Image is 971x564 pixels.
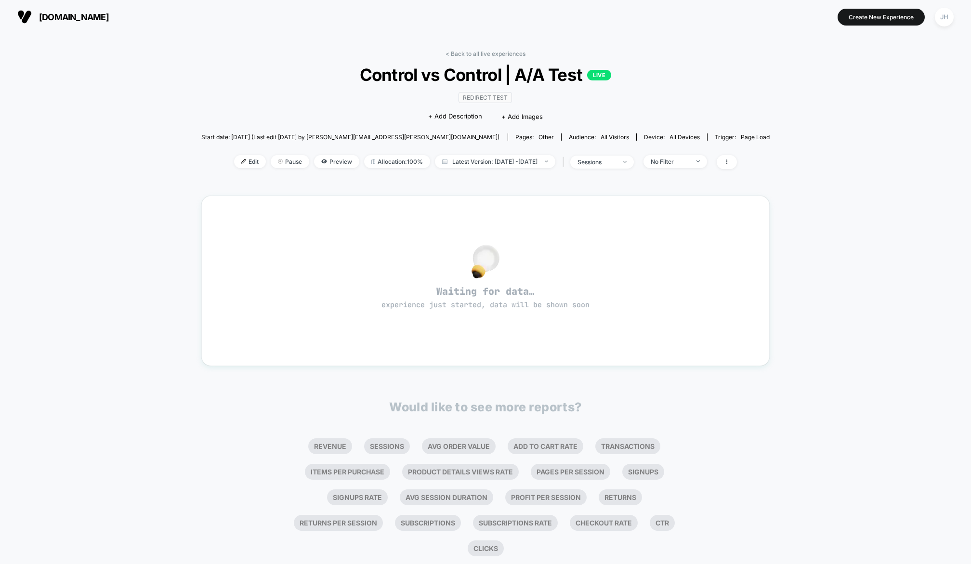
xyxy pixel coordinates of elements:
span: Start date: [DATE] (Last edit [DATE] by [PERSON_NAME][EMAIL_ADDRESS][PERSON_NAME][DOMAIN_NAME]) [201,133,499,141]
span: + Add Description [428,112,482,121]
span: Edit [234,155,266,168]
li: Transactions [595,438,660,454]
li: Product Details Views Rate [402,464,519,480]
span: Preview [314,155,359,168]
li: Subscriptions [395,515,461,531]
div: JH [935,8,954,26]
img: Visually logo [17,10,32,24]
p: Would like to see more reports? [389,400,582,414]
span: Control vs Control | A/A Test [230,65,741,85]
span: other [538,133,554,141]
li: Avg Order Value [422,438,496,454]
li: Clicks [468,540,504,556]
img: calendar [442,159,447,164]
li: Ctr [650,515,675,531]
span: Page Load [741,133,770,141]
div: Trigger: [715,133,770,141]
span: all devices [669,133,700,141]
div: sessions [577,158,616,166]
li: Checkout Rate [570,515,638,531]
span: Redirect Test [459,92,512,103]
li: Returns Per Session [294,515,383,531]
li: Revenue [308,438,352,454]
li: Add To Cart Rate [508,438,583,454]
div: Audience: [569,133,629,141]
button: Create New Experience [838,9,925,26]
a: < Back to all live experiences [446,50,525,57]
span: experience just started, data will be shown soon [381,300,590,310]
span: All Visitors [601,133,629,141]
li: Pages Per Session [531,464,610,480]
li: Sessions [364,438,410,454]
img: end [696,160,700,162]
button: [DOMAIN_NAME] [14,9,112,25]
span: | [560,155,570,169]
img: end [278,159,283,164]
li: Items Per Purchase [305,464,390,480]
img: end [623,161,627,163]
li: Returns [599,489,642,505]
li: Avg Session Duration [400,489,493,505]
div: No Filter [651,158,689,165]
span: [DOMAIN_NAME] [39,12,109,22]
li: Subscriptions Rate [473,515,558,531]
button: JH [932,7,957,27]
img: rebalance [371,159,375,164]
span: + Add Images [501,113,543,120]
p: LIVE [587,70,611,80]
li: Signups Rate [327,489,388,505]
span: Waiting for data… [219,285,753,310]
li: Profit Per Session [505,489,587,505]
span: Allocation: 100% [364,155,430,168]
span: Latest Version: [DATE] - [DATE] [435,155,555,168]
span: Pause [271,155,309,168]
img: edit [241,159,246,164]
div: Pages: [515,133,554,141]
img: no_data [472,245,499,278]
img: end [545,160,548,162]
span: Device: [636,133,707,141]
li: Signups [622,464,664,480]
